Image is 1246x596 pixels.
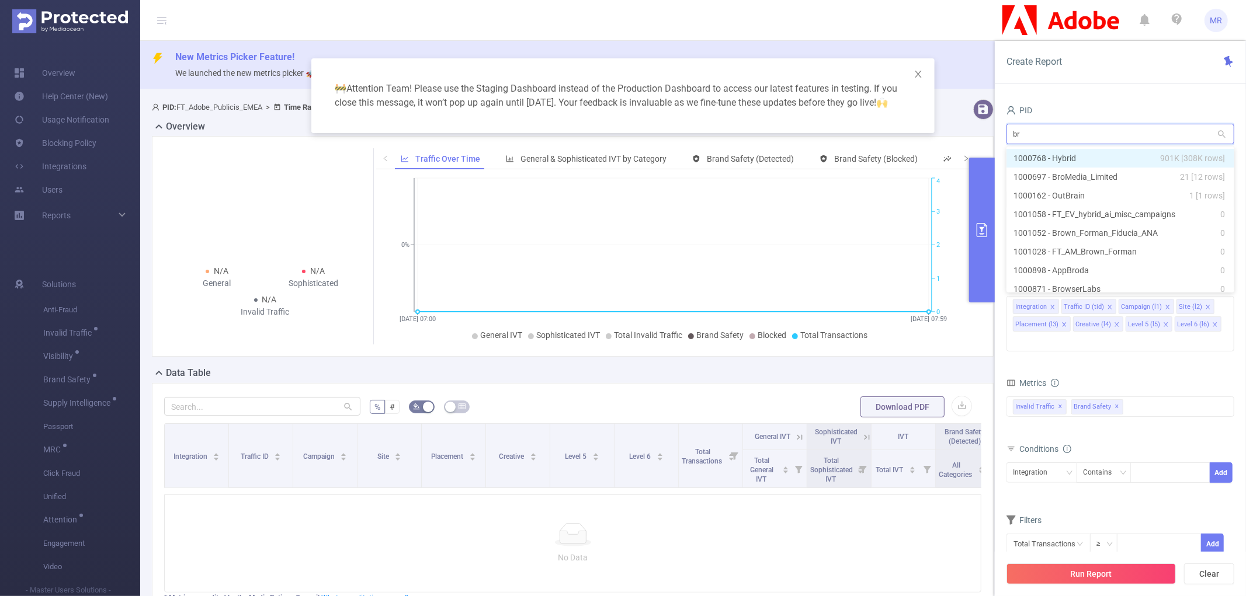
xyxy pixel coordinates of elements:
[1128,317,1160,332] div: Level 5 (l5)
[1176,299,1214,314] li: Site (l2)
[1210,462,1233,483] button: Add
[1175,316,1221,332] li: Level 6 (l6)
[335,83,346,94] span: warning
[1006,205,1234,224] li: 1001058 - FT_EV_hybrid_ai_misc_campaigns
[1006,261,1234,280] li: 1000898 - AppBroda
[1126,316,1172,332] li: Level 5 (l5)
[1013,399,1067,414] span: Invalid Traffic
[1006,280,1234,298] li: 1000871 - BrowserLabs
[1006,242,1234,261] li: 1001028 - FT_AM_Brown_Forman
[1119,299,1174,314] li: Campaign (l1)
[1114,322,1120,329] i: icon: close
[1107,304,1113,311] i: icon: close
[1051,379,1059,387] i: icon: info-circle
[1064,299,1104,315] div: Traffic ID (tid)
[1177,317,1209,332] div: Level 6 (l6)
[1212,322,1218,329] i: icon: close
[1184,563,1234,584] button: Clear
[1096,534,1109,553] div: ≥
[1205,304,1211,311] i: icon: close
[1063,445,1071,453] i: icon: info-circle
[1006,563,1176,584] button: Run Report
[1019,444,1071,454] span: Conditions
[1006,168,1234,186] li: 1000697 - BroMedia_Limited
[1015,317,1058,332] div: Placement (l3)
[1083,463,1120,482] div: Contains
[1006,186,1234,205] li: 1000162 - OutBrain
[876,97,888,108] span: highfive
[1201,534,1224,554] button: Add
[1189,189,1225,202] span: 1 [1 rows]
[1163,322,1169,329] i: icon: close
[1013,463,1056,482] div: Integration
[1220,226,1225,239] span: 0
[1106,541,1113,549] i: icon: down
[325,72,921,119] div: Attention Team! Please use the Staging Dashboard instead of the Production Dashboard to access ou...
[1073,316,1123,332] li: Creative (l4)
[1220,208,1225,221] span: 0
[914,69,923,79] i: icon: close
[1006,149,1234,168] li: 1000768 - Hybrid
[1160,152,1225,165] span: 901K [308K rows]
[1220,283,1225,295] span: 0
[1165,304,1171,311] i: icon: close
[1058,400,1063,414] span: ✕
[1050,304,1056,311] i: icon: close
[1006,106,1016,115] i: icon: user
[1015,299,1047,315] div: Integration
[1180,170,1225,183] span: 21 [12 rows]
[1006,106,1032,115] span: PID
[1006,56,1062,67] span: Create Report
[1220,264,1225,277] span: 0
[1006,515,1042,525] span: Filters
[1075,317,1111,332] div: Creative (l4)
[1120,469,1127,478] i: icon: down
[1013,316,1071,332] li: Placement (l3)
[1115,400,1120,414] span: ✕
[1061,299,1116,314] li: Traffic ID (tid)
[1071,399,1123,414] span: Brand Safety
[902,58,935,91] button: Close
[1220,245,1225,258] span: 0
[1013,299,1059,314] li: Integration
[1006,224,1234,242] li: 1001052 - Brown_Forman_Fiducia_ANA
[1121,299,1162,315] div: Campaign (l1)
[1006,378,1046,388] span: Metrics
[1179,299,1202,315] div: Site (l2)
[1066,469,1073,478] i: icon: down
[1061,322,1067,329] i: icon: close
